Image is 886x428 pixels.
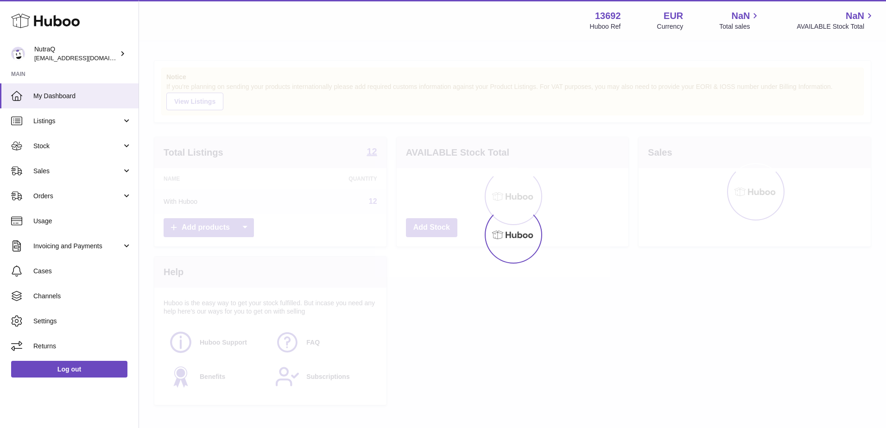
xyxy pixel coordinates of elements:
a: NaN AVAILABLE Stock Total [797,10,875,31]
a: Log out [11,361,127,378]
span: NaN [846,10,864,22]
span: My Dashboard [33,92,132,101]
span: Channels [33,292,132,301]
div: NutraQ [34,45,118,63]
img: log@nutraq.com [11,47,25,61]
span: Listings [33,117,122,126]
span: Invoicing and Payments [33,242,122,251]
span: Returns [33,342,132,351]
span: Total sales [719,22,760,31]
span: [EMAIL_ADDRESS][DOMAIN_NAME] [34,54,136,62]
span: Settings [33,317,132,326]
span: Cases [33,267,132,276]
a: NaN Total sales [719,10,760,31]
strong: EUR [664,10,683,22]
span: Usage [33,217,132,226]
span: Stock [33,142,122,151]
span: AVAILABLE Stock Total [797,22,875,31]
span: Orders [33,192,122,201]
span: Sales [33,167,122,176]
div: Currency [657,22,683,31]
span: NaN [731,10,750,22]
strong: 13692 [595,10,621,22]
div: Huboo Ref [590,22,621,31]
